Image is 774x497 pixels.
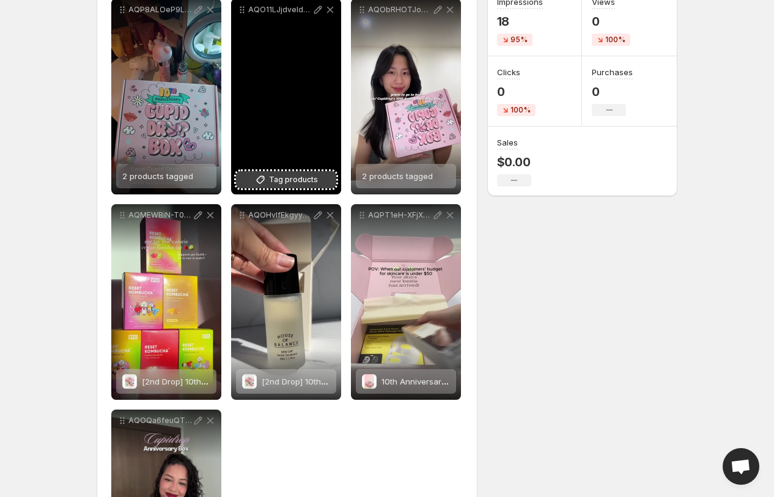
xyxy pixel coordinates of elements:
p: 18 [497,14,543,29]
p: 0 [592,84,633,99]
h3: Clicks [497,66,520,78]
p: AQObRHOTJozFYqaiXq60dAqIZrmHf13f0g7-EOop0Xa1z2A6V9KAuGcnIzrpO5JXCqD9ybSWawbdjBQs4uF3xxtHE-_ZYkNaF... [368,5,432,15]
p: $0.00 [497,155,531,169]
p: AQP8ALOeP9LHiiAbHsXChiuYJ8fKvwbilxAglfgnv5PNZnTvBCp3hIZLJMnTseIE4spW1CxCzvZBYSBDMZhFo7I4vUHnsW6Ku... [128,5,192,15]
p: AQPT1eH-XFjXHnnuZIn46lbKWQ_DVja3Z-iERR1ZAsjR-iZ_5Z7j56QQ6CzT8e5Xl7c-2-fdPOsPgotGCq7fpYubMmp50RaDs... [368,210,432,220]
p: AQOQa6feuQTV3zmn9rQQn9VHeOBT9iuG6c2DqyttZD61a6CE0xEMOkUGwASALna0LAe2NRevdA8pgP9lsmsQze_Jkyp51fxU7... [128,416,192,425]
span: Tag products [269,174,318,186]
span: 100% [605,35,625,45]
h3: Purchases [592,66,633,78]
p: AQMEWBiN-T0RgrRmG42JOzzOyGptBEgTsU9cp0_Yqs3k5JIvKkXiXAznK6W_BePTJ0T-_6P7DjFG3x-aQiRMo-h2Gk5c8Bq8-... [128,210,192,220]
button: Tag products [236,171,336,188]
span: [2nd Drop] 10th Anniversary Cupidrop Beauty Box [262,377,452,386]
span: 95% [510,35,528,45]
div: AQOHvlfEkgyyn8x_dVjVSh-hZAqzQn2j1WaoxdGjKqUYn42qnpxvPpI3_fsL60KCT7aGL3awBq99heTE_jen9J5eKLCG_Qrae... [231,204,341,400]
p: AQO11LJjdveld2TWGfRbkUDSzya2L676PFwezBXi0rjxjtGh92HTVhsBoadFTxnubOlPMzureXaSdaG1xYvWCpwB8jqWUd8Gz... [248,5,312,15]
div: AQMEWBiN-T0RgrRmG42JOzzOyGptBEgTsU9cp0_Yqs3k5JIvKkXiXAznK6W_BePTJ0T-_6P7DjFG3x-aQiRMo-h2Gk5c8Bq8-... [111,204,221,400]
span: [2nd Drop] 10th Anniversary Cupidrop Beauty Box [142,377,333,386]
span: 10th Anniversary Cupidrop Box [381,377,500,386]
p: 0 [592,14,630,29]
span: 100% [510,105,531,115]
span: 2 products tagged [122,171,193,181]
div: AQPT1eH-XFjXHnnuZIn46lbKWQ_DVja3Z-iERR1ZAsjR-iZ_5Z7j56QQ6CzT8e5Xl7c-2-fdPOsPgotGCq7fpYubMmp50RaDs... [351,204,461,400]
h3: Sales [497,136,518,149]
p: AQOHvlfEkgyyn8x_dVjVSh-hZAqzQn2j1WaoxdGjKqUYn42qnpxvPpI3_fsL60KCT7aGL3awBq99heTE_jen9J5eKLCG_Qrae... [248,210,312,220]
p: 0 [497,84,536,99]
div: Open chat [723,448,759,485]
span: 2 products tagged [362,171,433,181]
